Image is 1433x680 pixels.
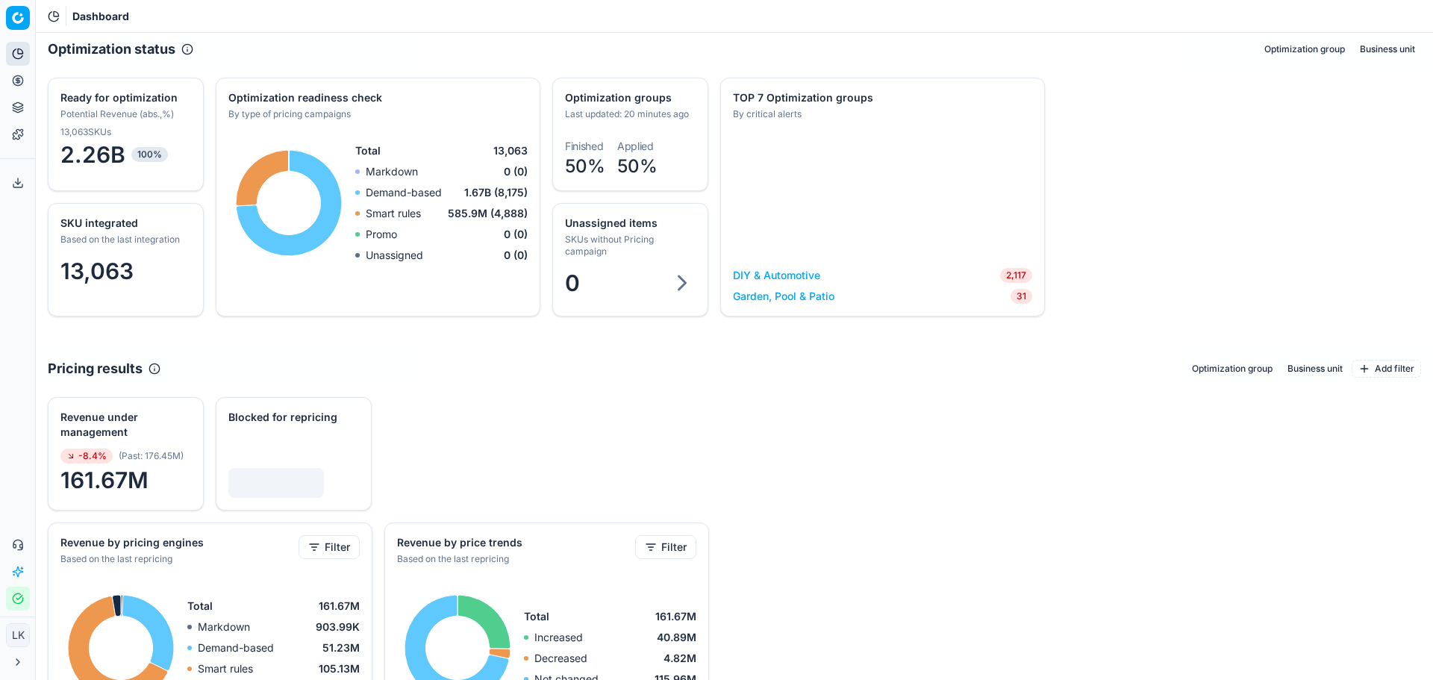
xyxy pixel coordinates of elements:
div: Blocked for repricing [228,410,356,425]
nav: breadcrumb [72,9,129,24]
div: TOP 7 Optimization groups [733,90,1029,105]
span: LK [7,624,29,646]
span: 50% [565,155,605,177]
div: Based on the last repricing [397,553,632,565]
p: Increased [534,630,583,645]
div: Optimization readiness check [228,90,525,105]
span: 13,063 [60,258,134,284]
div: Based on the last repricing [60,553,296,565]
span: 585.9M (4,888) [448,206,528,221]
span: 100% [131,147,168,162]
div: SKU integrated [60,216,188,231]
div: Revenue by price trends [397,535,632,550]
span: 2.26B [60,141,191,168]
a: Garden, Pool & Patio [733,289,834,304]
button: Optimization group [1258,40,1351,58]
span: Total [524,609,549,624]
span: ( Past : 176.45M ) [119,450,184,462]
span: -8.4% [60,449,113,464]
span: 31 [1011,289,1032,304]
a: DIY & Automotive [733,268,820,283]
button: Business unit [1354,40,1421,58]
h2: Pricing results [48,358,143,379]
div: Optimization groups [565,90,693,105]
span: 1.67B (8,175) [464,185,528,200]
div: Ready for optimization [60,90,188,105]
h2: Optimization status [48,39,175,60]
p: Unassigned [366,248,423,263]
button: Filter [299,535,360,559]
span: Total [187,599,213,614]
span: 0 (0) [504,248,528,263]
span: Dashboard [72,9,129,24]
div: Potential Revenue (abs.,%) [60,108,188,120]
button: Optimization group [1186,360,1279,378]
p: Smart rules [198,661,253,676]
button: Business unit [1281,360,1349,378]
p: Promo [366,227,397,242]
p: Demand-based [366,185,442,200]
p: Demand-based [198,640,274,655]
span: Total [355,143,381,158]
span: 51.23M [322,640,360,655]
div: Based on the last integration [60,234,188,246]
p: Markdown [366,164,418,179]
dt: Applied [617,141,658,152]
div: By critical alerts [733,108,1029,120]
span: 0 (0) [504,227,528,242]
div: Unassigned items [565,216,693,231]
div: Last updated: 20 minutes ago [565,108,693,120]
span: 50% [617,155,658,177]
div: SKUs without Pricing campaign [565,234,693,258]
div: Revenue by pricing engines [60,535,296,550]
span: 903.99K [316,620,360,634]
span: 161.67M [655,609,696,624]
span: 13,063 SKUs [60,126,111,138]
span: 2,117 [1000,268,1032,283]
span: 0 [565,269,580,296]
span: 161.67M [319,599,360,614]
div: By type of pricing campaigns [228,108,525,120]
button: Add filter [1352,360,1421,378]
button: LK [6,623,30,647]
span: 0 (0) [504,164,528,179]
p: Markdown [198,620,250,634]
span: 40.89M [657,630,696,645]
span: 13,063 [493,143,528,158]
p: Smart rules [366,206,421,221]
span: 161.67M [60,467,191,493]
span: 4.82M [664,651,696,666]
p: Decreased [534,651,587,666]
button: Filter [635,535,696,559]
div: Revenue under management [60,410,188,440]
dt: Finished [565,141,605,152]
span: 105.13M [319,661,360,676]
